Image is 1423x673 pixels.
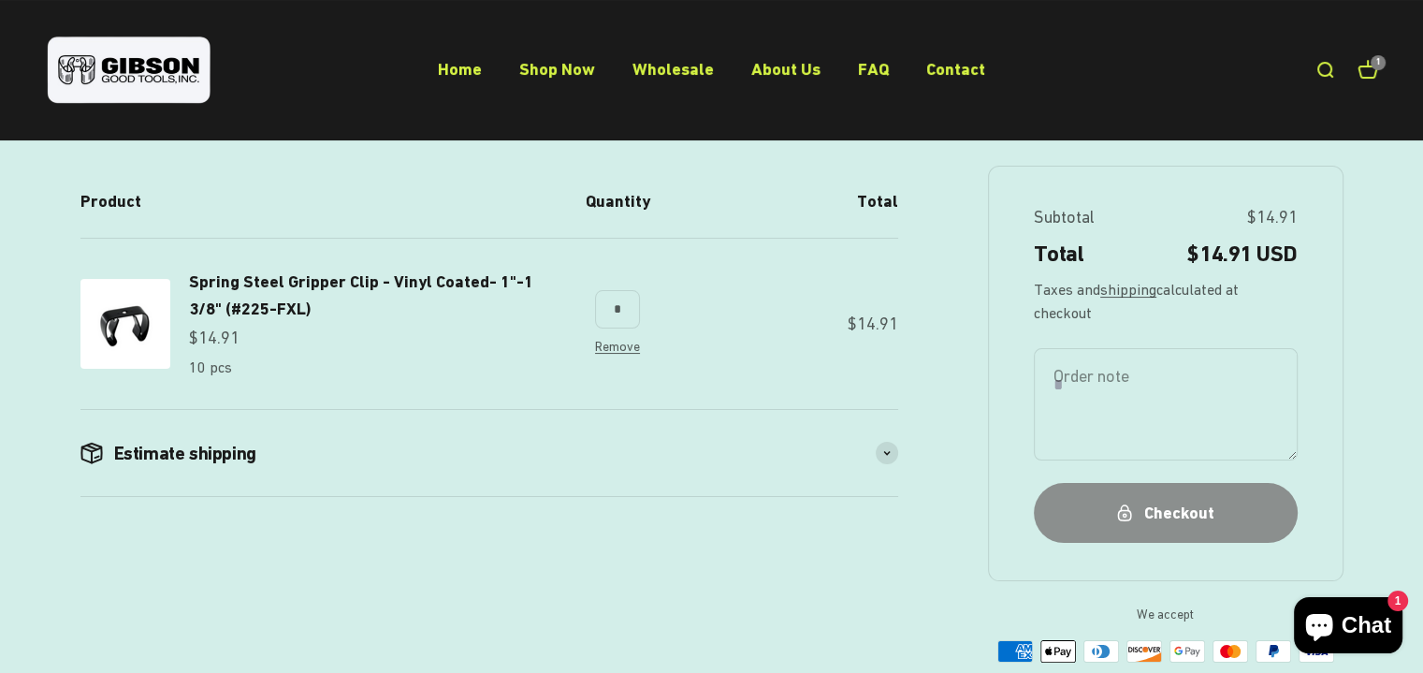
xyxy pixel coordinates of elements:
sale-price: $14.91 [189,325,240,352]
span: $14.91 USD [1186,239,1297,271]
div: Checkout [1071,500,1260,527]
th: Total [665,166,898,238]
td: $14.91 [665,239,898,409]
inbox-online-store-chat: Shopify online store chat [1288,597,1408,658]
button: Checkout [1034,483,1298,542]
p: 10 pcs [189,356,232,380]
span: We accept [988,604,1343,626]
span: Spring Steel Gripper Clip - Vinyl Coated- 1"-1 3/8" (#225-FXL) [189,271,533,318]
a: Shop Now [519,59,595,79]
a: FAQ [858,59,889,79]
span: Subtotal [1034,204,1095,231]
a: Remove [595,339,640,354]
a: shipping [1100,281,1156,298]
img: Gripper clip, made & shipped from the USA! [80,279,170,369]
a: Spring Steel Gripper Clip - Vinyl Coated- 1"-1 3/8" (#225-FXL) [189,269,556,323]
cart-count: 1 [1371,55,1386,70]
a: Contact [926,59,985,79]
span: Total [1034,239,1084,271]
span: $14.91 [1247,204,1298,231]
span: Taxes and calculated at checkout [1034,278,1298,326]
summary: Estimate shipping [80,410,898,496]
th: Product [80,166,571,238]
th: Quantity [571,166,665,238]
a: Home [438,59,482,79]
input: Change quantity [595,290,640,328]
span: Estimate shipping [114,440,256,466]
a: About Us [751,59,820,79]
a: Wholesale [632,59,714,79]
